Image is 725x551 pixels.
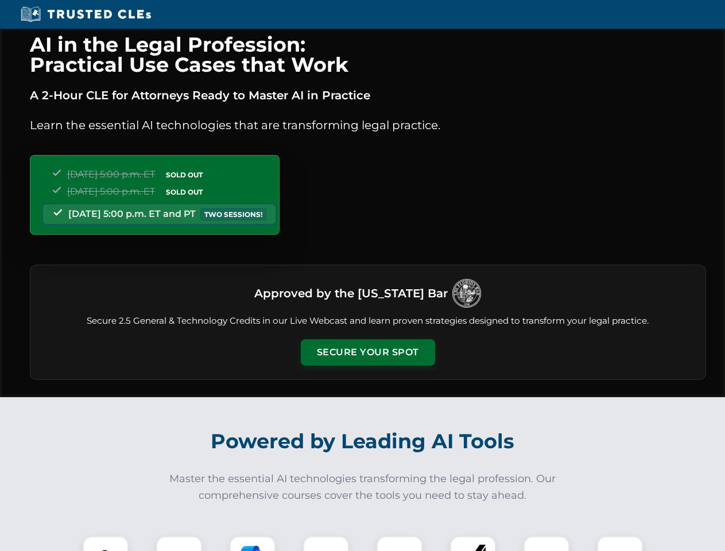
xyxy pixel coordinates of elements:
img: Trusted CLEs [17,6,154,23]
h3: Approved by the [US_STATE] Bar [254,283,448,304]
p: Secure 2.5 General & Technology Credits in our Live Webcast and learn proven strategies designed ... [44,315,692,328]
span: [DATE] 5:00 p.m. ET [67,169,155,180]
p: Master the essential AI technologies transforming the legal profession. Our comprehensive courses... [162,471,564,504]
img: Logo [452,279,481,308]
h2: Powered by Leading AI Tools [45,421,681,461]
h1: AI in the Legal Profession: Practical Use Cases that Work [30,34,706,75]
span: [DATE] 5:00 p.m. ET [67,186,155,197]
p: Learn the essential AI technologies that are transforming legal practice. [30,116,706,134]
p: A 2-Hour CLE for Attorneys Ready to Master AI in Practice [30,86,706,104]
button: Secure Your Spot [301,339,435,366]
span: SOLD OUT [162,186,207,198]
span: SOLD OUT [162,169,207,181]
